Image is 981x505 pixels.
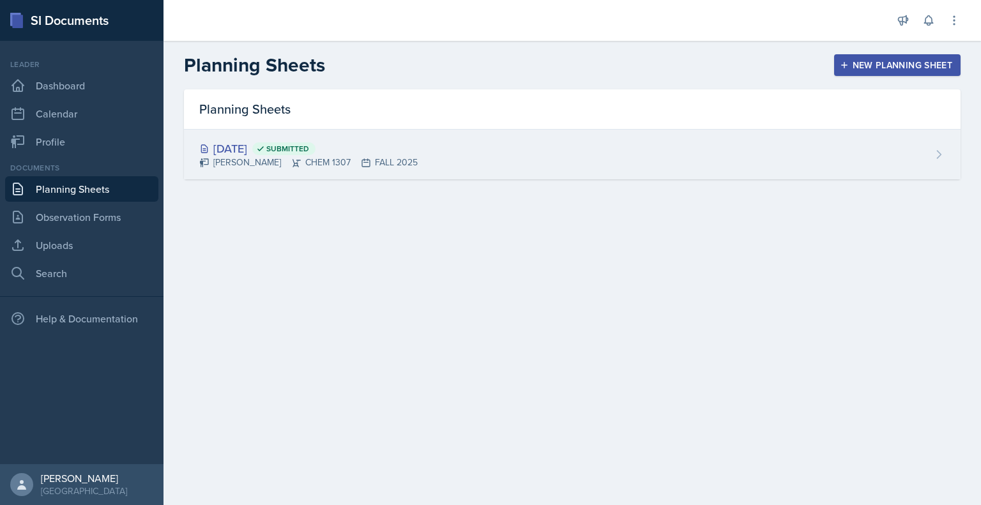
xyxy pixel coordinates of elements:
div: New Planning Sheet [842,60,952,70]
a: Search [5,260,158,286]
div: [PERSON_NAME] [41,472,127,485]
a: Observation Forms [5,204,158,230]
a: Calendar [5,101,158,126]
button: New Planning Sheet [834,54,961,76]
a: Uploads [5,232,158,258]
a: [DATE] Submitted [PERSON_NAME]CHEM 1307FALL 2025 [184,130,961,179]
div: Documents [5,162,158,174]
div: [PERSON_NAME] CHEM 1307 FALL 2025 [199,156,418,169]
a: Planning Sheets [5,176,158,202]
a: Dashboard [5,73,158,98]
div: Planning Sheets [184,89,961,130]
div: Help & Documentation [5,306,158,331]
div: Leader [5,59,158,70]
span: Submitted [266,144,309,154]
div: [GEOGRAPHIC_DATA] [41,485,127,497]
a: Profile [5,129,158,155]
div: [DATE] [199,140,418,157]
h2: Planning Sheets [184,54,325,77]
